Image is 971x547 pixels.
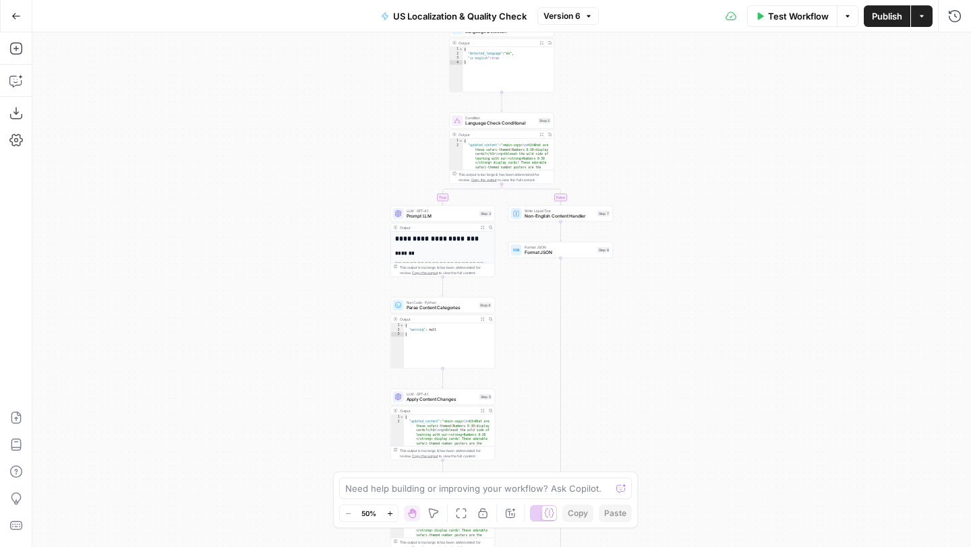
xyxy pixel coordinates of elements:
div: Output [400,408,477,414]
div: ConditionLanguage Check ConditionalStep 2Output{ "updated_content":"<main-copy>\n<h3>What are the... [450,112,554,184]
div: Output [459,132,535,137]
span: Toggle code folding, rows 1 through 3 [459,139,463,143]
span: Toggle code folding, rows 1 through 3 [400,323,404,328]
div: 3 [450,56,463,61]
div: Format JSONFormat JSONStep 8 [508,242,613,258]
div: Write Liquid TextNon-English Content HandlerStep 7 [508,205,613,222]
g: Edge from step_1 to step_2 [501,92,503,112]
div: This output is too large & has been abbreviated for review. to view the full content. [400,265,492,276]
span: Paste [604,507,626,519]
div: Language DetectionOutput{ "detected_language":"en", "is_english":true} [450,21,554,92]
div: Step 8 [597,247,610,253]
span: LLM · GPT-4.1 [407,391,477,397]
div: 1 [391,415,405,420]
g: Edge from step_2 to step_7 [502,184,562,205]
div: 3 [391,332,405,337]
div: LLM · GPT-4.1Apply Content ChangesStep 5Output{ "updated_content":"<main-copy>\n<h3>What are thes... [390,389,495,460]
g: Edge from step_7 to step_8 [560,222,562,241]
g: Edge from step_5 to step_6 [442,460,444,480]
div: 1 [391,323,405,328]
div: Step 5 [479,394,492,400]
button: Copy [562,505,593,522]
span: Toggle code folding, rows 1 through 3 [400,415,404,420]
div: 2 [391,328,405,333]
span: Version 6 [543,10,581,22]
button: Version 6 [537,7,599,25]
span: Prompt LLM [407,213,477,220]
div: Step 4 [479,302,492,309]
button: Publish [864,5,910,27]
div: Step 2 [538,118,551,124]
div: 4 [450,61,463,65]
span: Copy the output [471,178,497,182]
div: Output [400,225,477,230]
span: Language Check Conditional [465,120,535,127]
span: LLM · GPT-4.1 [407,208,477,214]
button: Paste [599,505,632,522]
div: Run Code · PythonParse Content CategoriesStep 4Output{ "warning": null} [390,297,495,368]
span: Condition [465,115,535,121]
div: 1 [450,139,463,143]
div: Step 7 [597,211,610,217]
span: US Localization & Quality Check [393,9,527,23]
span: Format JSON [525,249,595,256]
div: Output [459,40,535,46]
span: Apply Content Changes [407,396,477,403]
span: Copy the output [412,454,438,458]
div: Output [400,317,477,322]
span: Write Liquid Text [525,208,595,214]
div: Step 3 [479,211,492,217]
g: Edge from step_4 to step_5 [442,368,444,388]
span: Run Code · Python [407,300,477,305]
div: This output is too large & has been abbreviated for review. to view the full content. [400,448,492,459]
span: Copy [568,507,588,519]
span: Parse Content Categories [407,304,477,311]
span: Test Workflow [768,9,829,23]
div: 2 [450,143,463,490]
div: 2 [450,52,463,57]
g: Edge from step_3 to step_4 [442,277,444,296]
div: 1 [450,47,463,52]
div: This output is too large & has been abbreviated for review. to view the full content. [459,172,551,183]
span: Non-English Content Handler [525,213,595,220]
span: Format JSON [525,245,595,250]
span: Copy the output [412,271,438,275]
g: Edge from step_2 to step_3 [442,184,502,205]
button: Test Workflow [747,5,837,27]
span: Publish [872,9,902,23]
button: US Localization & Quality Check [373,5,535,27]
span: Toggle code folding, rows 1 through 4 [459,47,463,52]
span: 50% [361,508,376,519]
